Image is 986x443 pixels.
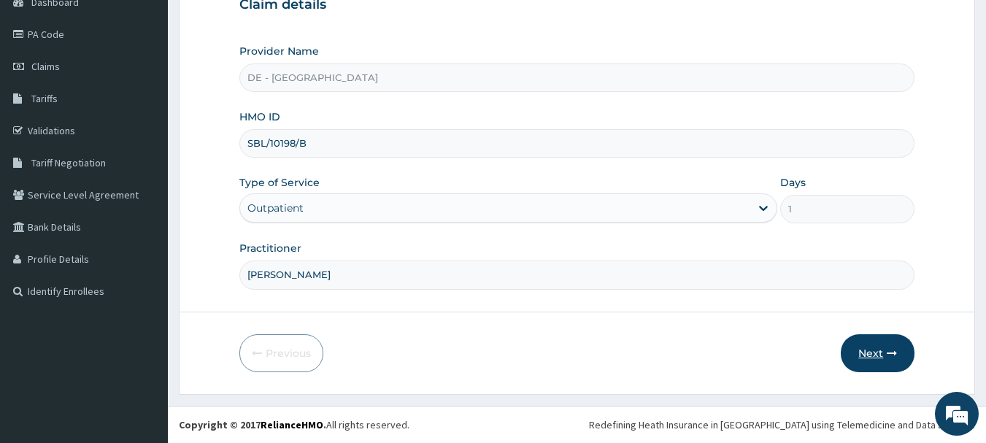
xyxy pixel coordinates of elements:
[247,201,304,215] div: Outpatient
[239,7,274,42] div: Minimize live chat window
[31,92,58,105] span: Tariffs
[841,334,914,372] button: Next
[179,418,326,431] strong: Copyright © 2017 .
[31,156,106,169] span: Tariff Negotiation
[168,406,986,443] footer: All rights reserved.
[239,44,319,58] label: Provider Name
[76,82,245,101] div: Chat with us now
[239,129,915,158] input: Enter HMO ID
[239,241,301,255] label: Practitioner
[239,334,323,372] button: Previous
[589,417,975,432] div: Redefining Heath Insurance in [GEOGRAPHIC_DATA] using Telemedicine and Data Science!
[85,130,201,277] span: We're online!
[261,418,323,431] a: RelianceHMO
[239,261,915,289] input: Enter Name
[31,60,60,73] span: Claims
[239,175,320,190] label: Type of Service
[239,109,280,124] label: HMO ID
[780,175,806,190] label: Days
[7,291,278,342] textarea: Type your message and hit 'Enter'
[27,73,59,109] img: d_794563401_company_1708531726252_794563401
